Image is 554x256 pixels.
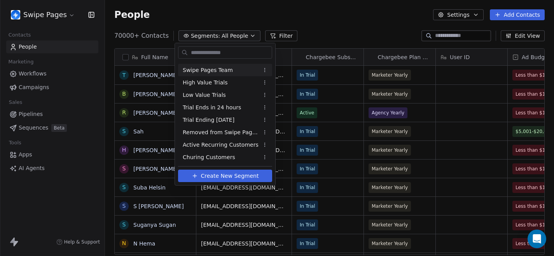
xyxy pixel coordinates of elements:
[183,153,235,161] span: Churing Customers
[178,170,272,182] button: Create New Segment
[183,79,227,87] span: High Value Trials
[183,141,259,149] span: Active Recurring Customers
[183,128,259,137] span: Removed from Swipe Pages Team
[183,116,234,124] span: Trial Ending [DATE]
[201,172,259,180] span: Create New Segment
[183,103,241,112] span: Trial Ends in 24 hours
[183,91,226,99] span: Low Value Trials
[183,66,233,74] span: Swipe Pages Team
